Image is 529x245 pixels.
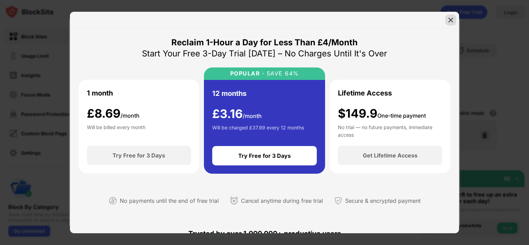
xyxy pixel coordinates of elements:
span: /month [243,112,262,119]
div: Lifetime Access [338,88,392,98]
span: One-time payment [377,112,426,119]
div: Cancel anytime during free trial [241,196,323,206]
div: SAVE 64% [264,70,299,77]
img: secured-payment [334,197,342,205]
div: Secure & encrypted payment [345,196,421,206]
div: $149.9 [338,107,426,121]
div: Try Free for 3 Days [238,152,291,159]
div: POPULAR · [230,70,264,77]
div: 1 month [87,88,113,98]
div: Will be charged £37.99 every 12 months [212,124,304,138]
div: No trial — no future payments, immediate access [338,124,442,137]
div: No payments until the end of free trial [120,196,219,206]
div: Reclaim 1-Hour a Day for Less Than £4/Month [171,37,358,48]
div: Will be billed every month [87,124,145,137]
img: cancel-anytime [230,197,238,205]
div: 12 months [212,88,246,99]
span: /month [120,112,140,119]
div: Try Free for 3 Days [113,152,165,159]
div: Start Your Free 3-Day Trial [DATE] – No Charges Until It's Over [142,48,387,59]
div: £ 8.69 [87,107,140,121]
div: £ 3.16 [212,107,262,121]
img: not-paying [109,197,117,205]
div: Get Lifetime Access [363,152,418,159]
